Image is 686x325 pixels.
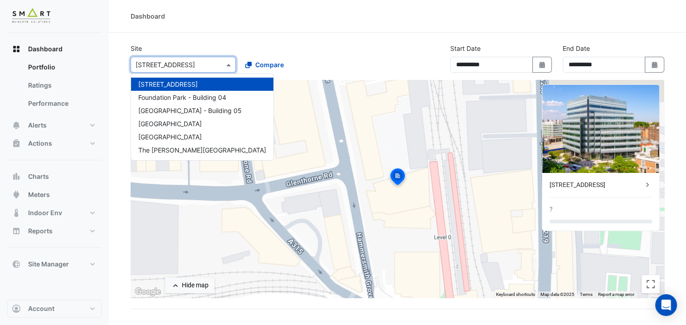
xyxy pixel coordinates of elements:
[388,167,408,189] img: site-pin-selected.svg
[12,44,21,54] app-icon: Dashboard
[642,275,660,293] button: Toggle fullscreen view
[12,260,21,269] app-icon: Site Manager
[182,281,209,290] div: Hide map
[651,61,659,69] fa-icon: Select Date
[598,292,634,297] a: Report a map error
[131,74,274,161] ng-dropdown-panel: Options list
[580,292,593,297] a: Terms (opens in new tab)
[28,260,69,269] span: Site Manager
[7,255,102,273] button: Site Manager
[7,186,102,204] button: Meters
[138,94,226,101] span: Foundation Park - Building 04
[133,286,163,298] img: Google
[542,85,659,173] img: 12 Hammersmith Grove
[540,292,574,297] span: Map data ©2025
[28,121,47,130] span: Alerts
[12,139,21,148] app-icon: Actions
[7,222,102,240] button: Reports
[239,57,290,73] button: Compare
[7,134,102,153] button: Actions
[496,291,535,298] button: Keyboard shortcuts
[133,286,163,298] a: Open this area in Google Maps (opens a new window)
[655,294,677,316] div: Open Intercom Messenger
[7,58,102,116] div: Dashboard
[138,107,242,114] span: [GEOGRAPHIC_DATA] - Building 05
[11,7,52,25] img: Company Logo
[7,300,102,318] button: Account
[12,190,21,199] app-icon: Meters
[12,208,21,217] app-icon: Indoor Env
[28,208,62,217] span: Indoor Env
[28,227,53,236] span: Reports
[550,180,643,190] div: [STREET_ADDRESS]
[131,44,142,53] label: Site
[21,94,102,113] a: Performance
[138,146,266,154] span: The [PERSON_NAME][GEOGRAPHIC_DATA]
[28,190,50,199] span: Meters
[28,304,54,313] span: Account
[255,60,284,69] span: Compare
[563,44,590,53] label: End Date
[28,139,52,148] span: Actions
[138,120,202,128] span: [GEOGRAPHIC_DATA]
[7,40,102,58] button: Dashboard
[7,167,102,186] button: Charts
[21,76,102,94] a: Ratings
[7,204,102,222] button: Indoor Env
[12,121,21,130] app-icon: Alerts
[7,116,102,134] button: Alerts
[450,44,481,53] label: Start Date
[12,227,21,236] app-icon: Reports
[28,172,49,181] span: Charts
[28,44,63,54] span: Dashboard
[131,11,165,21] div: Dashboard
[138,80,198,88] span: [STREET_ADDRESS]
[21,58,102,76] a: Portfolio
[538,61,546,69] fa-icon: Select Date
[138,133,202,141] span: [GEOGRAPHIC_DATA]
[165,277,214,293] button: Hide map
[12,172,21,181] app-icon: Charts
[550,205,553,214] div: ?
